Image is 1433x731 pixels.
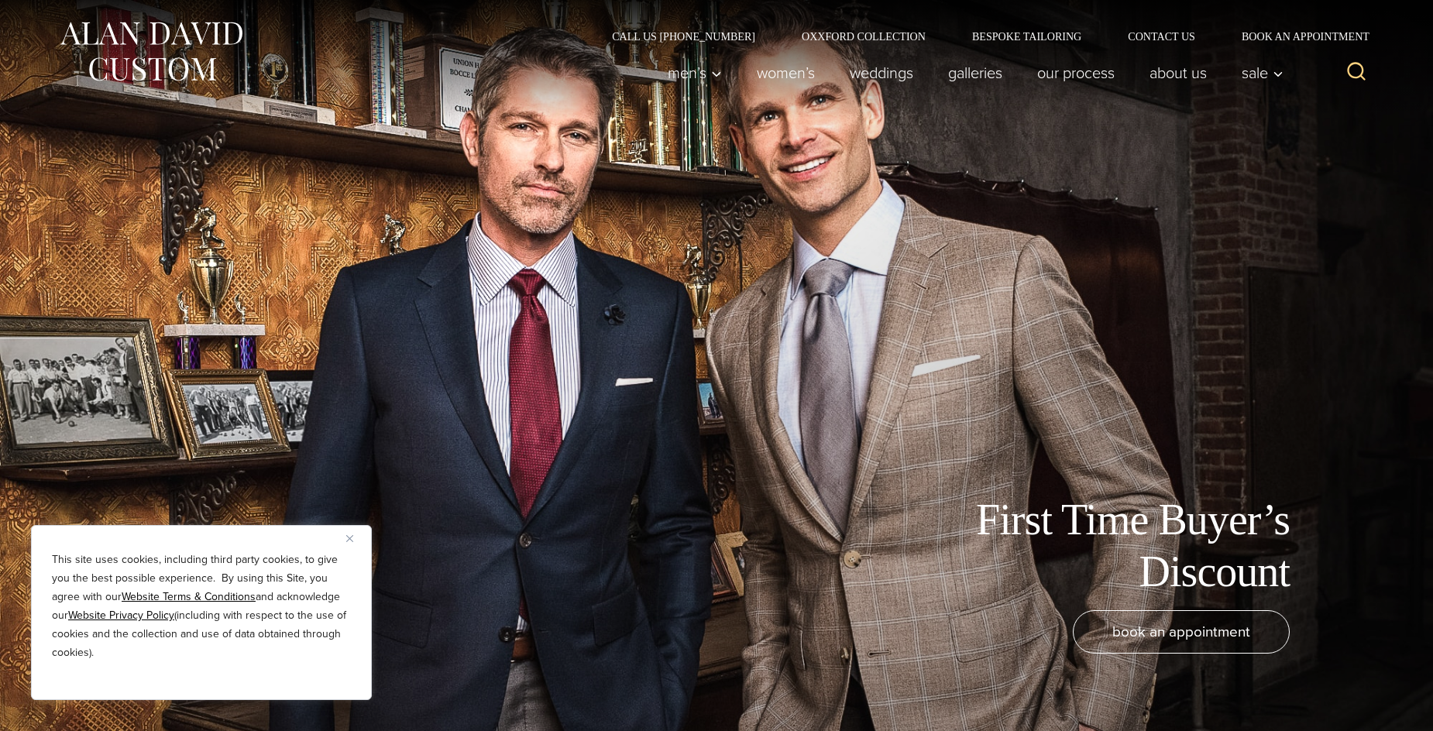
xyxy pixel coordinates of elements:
button: Close [346,529,365,547]
a: Women’s [740,57,833,88]
a: Bespoke Tailoring [949,31,1105,42]
h1: First Time Buyer’s Discount [941,494,1290,598]
img: Close [346,535,353,542]
a: Book an Appointment [1218,31,1375,42]
a: Website Terms & Conditions [122,589,256,605]
img: Alan David Custom [58,17,244,86]
p: This site uses cookies, including third party cookies, to give you the best possible experience. ... [52,551,351,662]
a: Our Process [1020,57,1132,88]
a: Website Privacy Policy [68,607,174,623]
button: View Search Form [1338,54,1375,91]
a: Oxxford Collection [778,31,949,42]
a: weddings [833,57,931,88]
a: Contact Us [1105,31,1218,42]
span: book an appointment [1112,620,1250,643]
a: Galleries [931,57,1020,88]
a: book an appointment [1073,610,1290,654]
span: Sale [1242,65,1284,81]
a: About Us [1132,57,1225,88]
nav: Secondary Navigation [589,31,1375,42]
nav: Primary Navigation [651,57,1292,88]
a: Call Us [PHONE_NUMBER] [589,31,778,42]
span: Men’s [668,65,722,81]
